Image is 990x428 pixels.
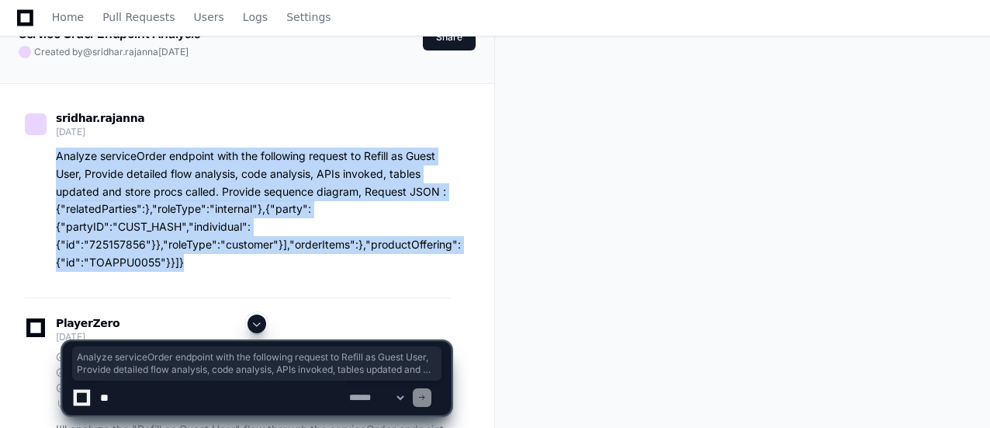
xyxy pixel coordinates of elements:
span: Logs [243,12,268,22]
span: Settings [286,12,331,22]
span: sridhar.rajanna [56,112,144,124]
button: Share [423,24,476,50]
span: [DATE] [56,126,85,137]
span: Users [194,12,224,22]
span: Created by [34,46,189,58]
span: Home [52,12,84,22]
span: sridhar.rajanna [92,46,158,57]
span: @ [83,46,92,57]
span: Pull Requests [102,12,175,22]
p: Analyze serviceOrder endpoint with the following request to Refill as Guest User, Provide detaile... [56,148,451,271]
span: [DATE] [158,46,189,57]
span: Analyze serviceOrder endpoint with the following request to Refill as Guest User, Provide detaile... [77,351,437,376]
